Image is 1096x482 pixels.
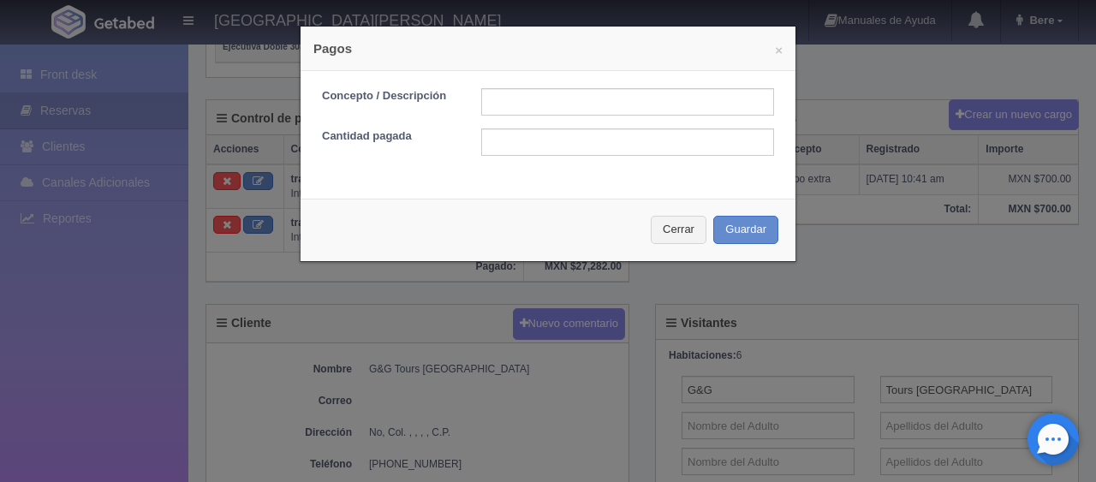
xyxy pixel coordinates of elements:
[309,88,468,104] label: Concepto / Descripción
[309,128,468,145] label: Cantidad pagada
[775,44,783,57] button: ×
[313,39,783,57] h4: Pagos
[651,216,706,244] button: Cerrar
[713,216,778,244] button: Guardar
